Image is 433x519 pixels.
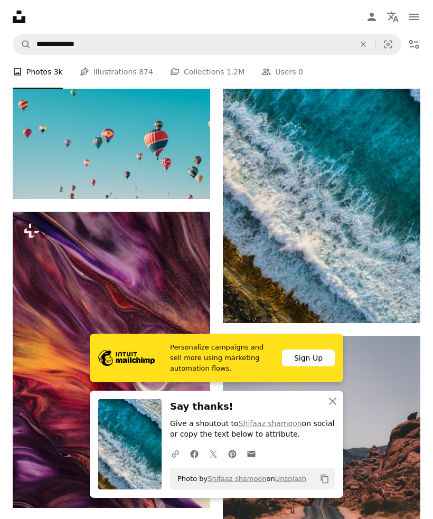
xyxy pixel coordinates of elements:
[170,55,244,89] a: Collections 1.2M
[204,443,223,464] a: Share on Twitter
[352,34,375,54] button: Clear
[139,66,153,78] span: 874
[223,443,242,464] a: Share on Pinterest
[403,6,425,27] button: Menu
[375,34,401,54] button: Visual search
[90,334,343,382] a: Personalize campaigns and sell more using marketing automation flows.Sign Up
[361,6,382,27] a: Log in / Sign up
[172,470,306,487] span: Photo by on
[223,142,420,152] a: ocean wave photography
[13,34,401,55] form: Find visuals sitewide
[13,212,210,508] img: a close up of a painting with a very colorful design
[382,6,403,27] button: Language
[98,350,155,366] img: file-1690386555781-336d1949dad1image
[208,475,266,483] a: Shifaaz shamoon
[227,66,244,78] span: 1.2M
[13,355,210,364] a: a close up of a painting with a very colorful design
[170,342,274,374] span: Personalize campaigns and sell more using marketing automation flows.
[316,470,334,488] button: Copy to clipboard
[275,475,306,483] a: Unsplash
[403,34,425,55] button: Filters
[261,55,303,89] a: Users 0
[170,419,335,440] p: Give a shoutout to on social or copy the text below to attribute.
[13,11,25,23] a: Home — Unsplash
[185,443,204,464] a: Share on Facebook
[298,66,303,78] span: 0
[13,34,31,54] button: Search Unsplash
[80,55,153,89] a: Illustrations 874
[170,399,335,414] h3: Say thanks!
[242,443,261,464] a: Share over email
[282,350,335,366] div: Sign Up
[239,419,302,428] a: Shifaaz shamoon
